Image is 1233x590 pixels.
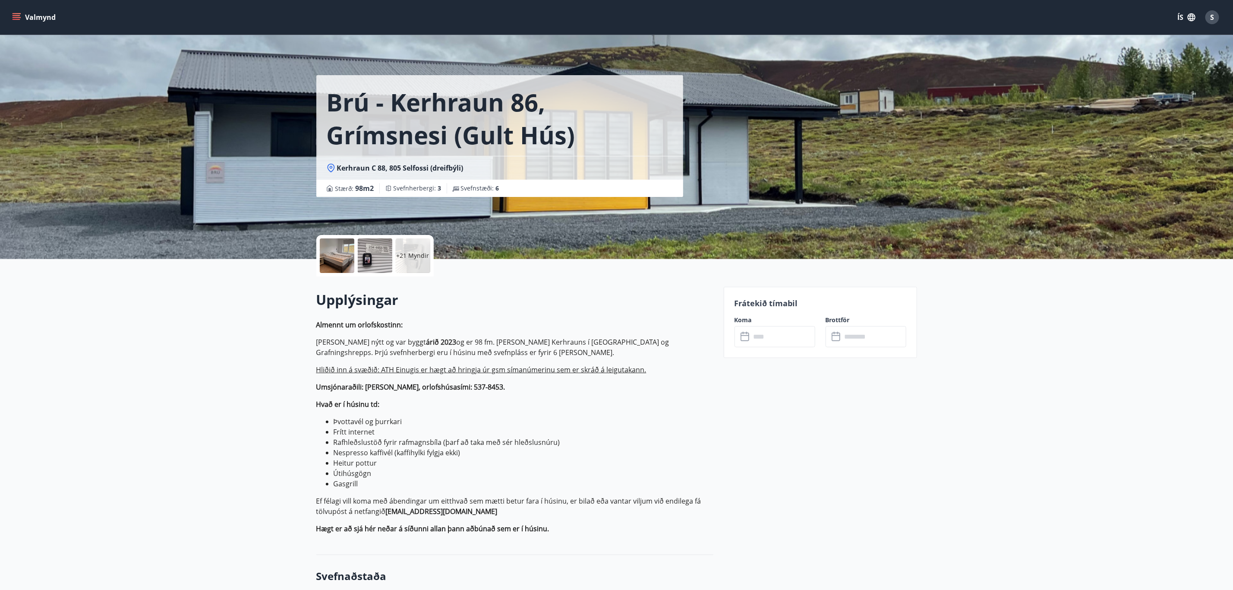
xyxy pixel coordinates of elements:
[334,468,713,479] li: Útihúsgögn
[334,447,713,458] li: Nespresso kaffivél (kaffihylki fylgja ekki)
[316,496,713,517] p: Ef félagi vill koma með ábendingar um eitthvað sem mætti betur fara í húsinu, er bilað eða vantar...
[461,184,499,193] span: Svefnstæði :
[1173,10,1200,25] button: ÍS
[735,298,906,309] p: Frátekið tímabil
[1202,7,1223,28] button: S
[334,427,713,437] li: Frítt internet
[327,86,673,151] h1: Brú - Kerhraun 86, Grímsnesi (gult hús)
[438,184,441,192] span: 3
[335,183,374,193] span: Stærð :
[334,437,713,447] li: Rafhleðslustöð fyrir rafmagnsbíla (þarf að taka með sér hleðslusnúru)
[334,416,713,427] li: Þvottavél og þurrkari
[316,290,713,309] h2: Upplýsingar
[394,184,441,193] span: Svefnherbergi :
[826,316,906,324] label: Brottför
[316,569,713,584] h3: Svefnaðstaða
[337,163,464,173] span: Kerhraun C 88, 805 Selfossi (dreifbýli)
[334,479,713,489] li: Gasgrill
[1211,13,1214,22] span: S
[426,337,457,347] strong: árið 2023
[316,337,713,358] p: [PERSON_NAME] nýtt og var byggt og er 98 fm. [PERSON_NAME] Kerhrauns í [GEOGRAPHIC_DATA] og Grafn...
[316,524,549,533] strong: Hægt er að sjá hér neðar á síðunni allan þann aðbúnað sem er í húsinu.
[316,320,403,330] strong: Almennt um orlofskostinn:
[316,382,505,392] strong: Umsjónaraðili: [PERSON_NAME], orlofshúsasími: 537-8453.
[735,316,815,324] label: Koma
[316,365,646,374] ins: Hliðið inn á svæðið: ATH Einugis er hægt að hringja úr gsm símanúmerinu sem er skráð á leigutakann.
[397,251,429,260] p: +21 Myndir
[334,458,713,468] li: Heitur pottur
[316,400,380,409] strong: Hvað er í húsinu td:
[386,507,498,516] strong: [EMAIL_ADDRESS][DOMAIN_NAME]
[356,184,374,193] span: 98 m2
[10,10,59,25] button: menu
[496,184,499,192] span: 6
